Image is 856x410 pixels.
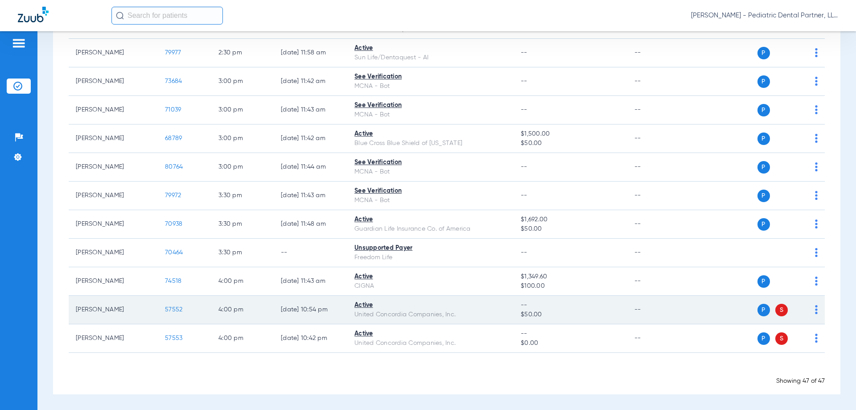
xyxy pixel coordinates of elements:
[815,305,818,314] img: group-dot-blue.svg
[354,339,506,348] div: United Concordia Companies, Inc.
[211,324,274,353] td: 4:00 PM
[521,301,620,310] span: --
[521,78,527,84] span: --
[521,339,620,348] span: $0.00
[354,253,506,262] div: Freedom Life
[627,153,687,182] td: --
[521,164,527,170] span: --
[165,50,181,56] span: 79977
[757,75,770,88] span: P
[274,96,347,124] td: [DATE] 11:43 AM
[521,107,527,113] span: --
[69,296,158,324] td: [PERSON_NAME]
[165,335,182,341] span: 57553
[69,153,158,182] td: [PERSON_NAME]
[757,47,770,59] span: P
[211,124,274,153] td: 3:00 PM
[627,324,687,353] td: --
[274,124,347,153] td: [DATE] 11:42 AM
[691,11,838,20] span: [PERSON_NAME] - Pediatric Dental Partner, LLP
[757,218,770,231] span: P
[274,296,347,324] td: [DATE] 10:54 PM
[165,221,182,227] span: 70938
[211,96,274,124] td: 3:00 PM
[627,182,687,210] td: --
[274,39,347,67] td: [DATE] 11:58 AM
[165,164,183,170] span: 80764
[815,191,818,200] img: group-dot-blue.svg
[815,334,818,343] img: group-dot-blue.svg
[211,267,274,296] td: 4:00 PM
[354,72,506,82] div: See Verification
[757,332,770,345] span: P
[211,67,274,96] td: 3:00 PM
[815,105,818,114] img: group-dot-blue.svg
[815,134,818,143] img: group-dot-blue.svg
[815,162,818,171] img: group-dot-blue.svg
[354,129,506,139] div: Active
[354,53,506,62] div: Sun Life/Dentaquest - AI
[627,67,687,96] td: --
[274,182,347,210] td: [DATE] 11:43 AM
[627,96,687,124] td: --
[354,44,506,53] div: Active
[354,101,506,110] div: See Verification
[757,104,770,116] span: P
[69,96,158,124] td: [PERSON_NAME]
[521,249,527,256] span: --
[354,139,506,148] div: Blue Cross Blue Shield of [US_STATE]
[354,158,506,167] div: See Verification
[521,215,620,224] span: $1,692.00
[521,329,620,339] span: --
[69,267,158,296] td: [PERSON_NAME]
[69,67,158,96] td: [PERSON_NAME]
[627,124,687,153] td: --
[811,367,856,410] iframe: Chat Widget
[69,239,158,267] td: [PERSON_NAME]
[815,248,818,257] img: group-dot-blue.svg
[274,210,347,239] td: [DATE] 11:48 AM
[12,38,26,49] img: hamburger-icon
[775,332,788,345] span: S
[627,239,687,267] td: --
[757,304,770,316] span: P
[815,219,818,228] img: group-dot-blue.svg
[165,78,182,84] span: 73684
[521,282,620,291] span: $100.00
[354,282,506,291] div: CIGNA
[69,182,158,210] td: [PERSON_NAME]
[627,210,687,239] td: --
[776,378,825,384] span: Showing 47 of 47
[69,39,158,67] td: [PERSON_NAME]
[354,310,506,319] div: United Concordia Companies, Inc.
[211,239,274,267] td: 3:30 PM
[521,139,620,148] span: $50.00
[111,7,223,25] input: Search for patients
[165,249,183,256] span: 70464
[815,277,818,286] img: group-dot-blue.svg
[521,129,620,139] span: $1,500.00
[354,215,506,224] div: Active
[354,329,506,339] div: Active
[211,296,274,324] td: 4:00 PM
[354,82,506,91] div: MCNA - Bot
[274,267,347,296] td: [DATE] 11:43 AM
[211,153,274,182] td: 3:00 PM
[18,7,49,22] img: Zuub Logo
[627,39,687,67] td: --
[627,296,687,324] td: --
[521,224,620,234] span: $50.00
[521,192,527,199] span: --
[354,167,506,177] div: MCNA - Bot
[274,324,347,353] td: [DATE] 10:42 PM
[354,272,506,282] div: Active
[627,267,687,296] td: --
[354,224,506,234] div: Guardian Life Insurance Co. of America
[354,301,506,310] div: Active
[165,278,181,284] span: 74518
[211,210,274,239] td: 3:30 PM
[69,124,158,153] td: [PERSON_NAME]
[354,110,506,120] div: MCNA - Bot
[521,272,620,282] span: $1,349.60
[757,275,770,288] span: P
